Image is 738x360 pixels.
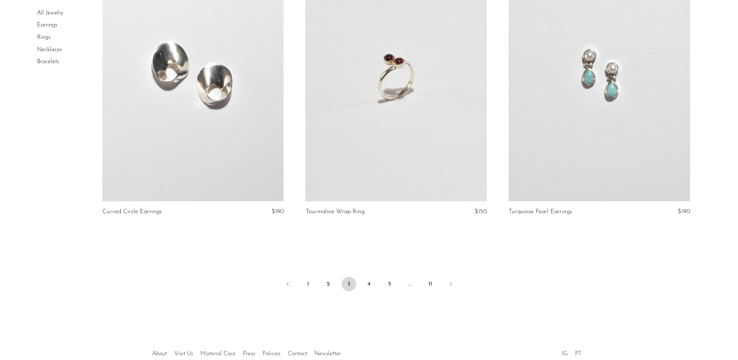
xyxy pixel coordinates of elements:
[562,351,568,357] a: IG
[362,277,376,291] a: 4
[301,277,315,291] a: 1
[37,10,63,16] a: All Jewelry
[382,277,397,291] a: 5
[152,351,167,357] a: About
[102,209,162,215] a: Curved Circle Earrings
[443,277,458,293] a: Next
[37,59,59,65] a: Bracelets
[423,277,437,291] a: 11
[321,277,336,291] a: 2
[148,345,344,359] ul: Quick links
[474,209,487,215] span: $150
[37,23,57,28] a: Earrings
[37,47,62,53] a: Necklaces
[509,209,572,215] a: Turquoise Pearl Earrings
[37,35,50,40] a: Rings
[262,351,281,357] a: Policies
[575,351,582,357] a: PT
[200,351,236,357] a: Material Care
[558,345,585,359] ul: Social Medias
[174,351,193,357] a: Visit Us
[281,277,295,293] a: Previous
[678,209,690,215] span: $190
[342,277,356,291] span: 3
[305,209,364,215] a: Tourmaline Wrap Ring
[403,277,417,291] span: …
[243,351,255,357] a: Press
[288,351,307,357] a: Contact
[271,209,284,215] span: $190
